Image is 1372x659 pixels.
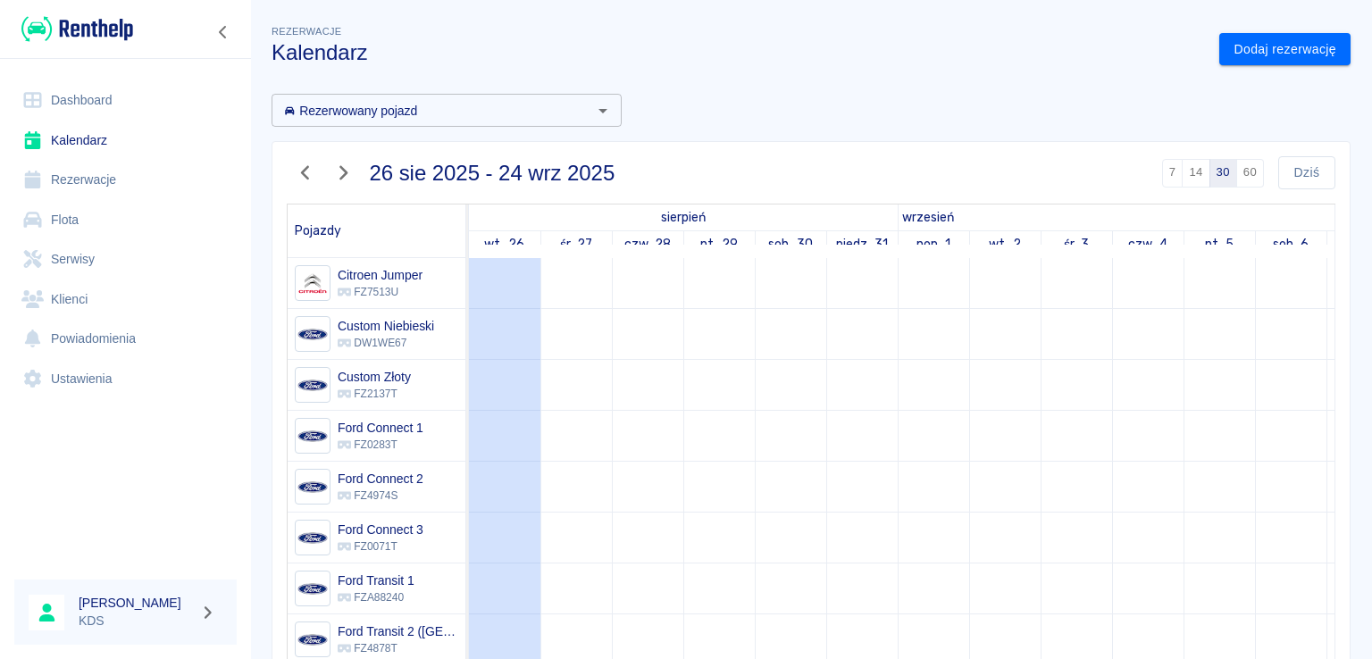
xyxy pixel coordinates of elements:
[297,269,327,298] img: Image
[210,21,237,44] button: Zwiń nawigację
[338,335,434,351] p: DW1WE67
[1162,159,1184,188] button: 7 dni
[480,231,529,257] a: 26 sierpnia 2025
[297,421,327,451] img: Image
[14,80,237,121] a: Dashboard
[272,26,341,37] span: Rezerwacje
[984,231,1025,257] a: 2 września 2025
[1209,159,1237,188] button: 30 dni
[21,14,133,44] img: Renthelp logo
[297,472,327,502] img: Image
[1059,231,1094,257] a: 3 września 2025
[295,223,341,238] span: Pojazdy
[297,523,327,553] img: Image
[79,594,193,612] h6: [PERSON_NAME]
[14,319,237,359] a: Powiadomienia
[657,204,710,230] a: 26 sierpnia 2025
[338,419,423,437] h6: Ford Connect 1
[1268,231,1314,257] a: 6 września 2025
[297,574,327,604] img: Image
[297,625,327,655] img: Image
[1200,231,1239,257] a: 5 września 2025
[14,200,237,240] a: Flota
[899,204,959,230] a: 1 września 2025
[338,521,423,538] h6: Ford Connect 3
[912,231,956,257] a: 1 września 2025
[764,231,817,257] a: 30 sierpnia 2025
[338,640,458,656] p: FZ4878T
[338,437,423,453] p: FZ0283T
[338,284,422,300] p: FZ7513U
[79,612,193,630] p: KDS
[338,386,411,402] p: FZ2137T
[1278,156,1335,189] button: Dziś
[14,160,237,200] a: Rezerwacje
[1219,33,1351,66] a: Dodaj rezerwację
[590,98,615,123] button: Otwórz
[338,368,411,386] h6: Custom Złoty
[338,589,414,605] p: FZA88240
[338,470,423,488] h6: Ford Connect 2
[696,231,742,257] a: 29 sierpnia 2025
[338,571,414,589] h6: Ford Transit 1
[620,231,676,257] a: 28 sierpnia 2025
[277,99,587,121] input: Wyszukaj i wybierz pojazdy...
[338,488,423,504] p: FZ4974S
[14,279,237,320] a: Klienci
[14,14,133,44] a: Renthelp logo
[297,371,327,400] img: Image
[297,320,327,349] img: Image
[14,359,237,399] a: Ustawienia
[14,121,237,161] a: Kalendarz
[370,161,615,186] h3: 26 sie 2025 - 24 wrz 2025
[338,266,422,284] h6: Citroen Jumper
[1124,231,1172,257] a: 4 września 2025
[1182,159,1209,188] button: 14 dni
[832,231,893,257] a: 31 sierpnia 2025
[338,538,423,555] p: FZ0071T
[1236,159,1264,188] button: 60 dni
[14,239,237,279] a: Serwisy
[556,231,598,257] a: 27 sierpnia 2025
[272,40,1205,65] h3: Kalendarz
[338,622,458,640] h6: Ford Transit 2 (Niemcy)
[338,317,434,335] h6: Custom Niebieski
